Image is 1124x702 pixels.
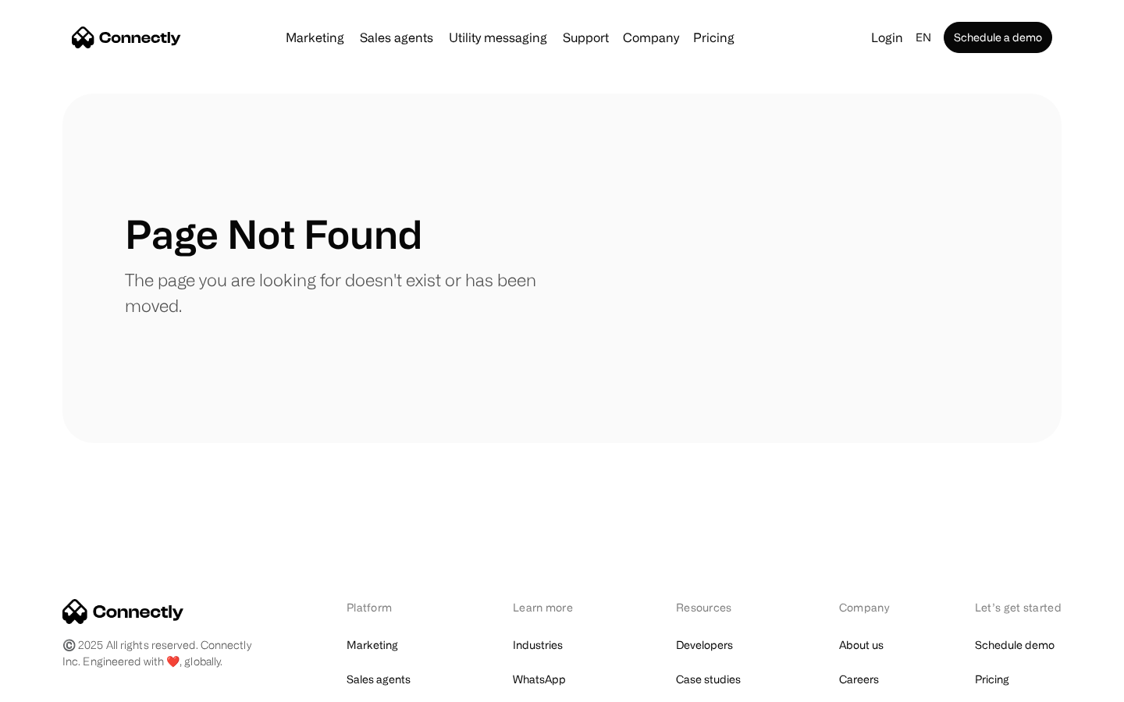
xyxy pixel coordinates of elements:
[676,634,733,656] a: Developers
[125,267,562,318] p: The page you are looking for doesn't exist or has been moved.
[944,22,1052,53] a: Schedule a demo
[975,599,1062,615] div: Let’s get started
[916,27,931,48] div: en
[347,634,398,656] a: Marketing
[279,31,350,44] a: Marketing
[347,599,432,615] div: Platform
[623,27,679,48] div: Company
[513,634,563,656] a: Industries
[513,599,595,615] div: Learn more
[839,599,894,615] div: Company
[975,668,1009,690] a: Pricing
[676,599,758,615] div: Resources
[31,675,94,697] ul: Language list
[676,668,741,690] a: Case studies
[125,211,422,257] h1: Page Not Found
[839,634,884,656] a: About us
[513,668,566,690] a: WhatsApp
[975,634,1055,656] a: Schedule demo
[865,27,909,48] a: Login
[557,31,615,44] a: Support
[839,668,879,690] a: Careers
[354,31,439,44] a: Sales agents
[443,31,553,44] a: Utility messaging
[687,31,741,44] a: Pricing
[347,668,411,690] a: Sales agents
[16,673,94,697] aside: Language selected: English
